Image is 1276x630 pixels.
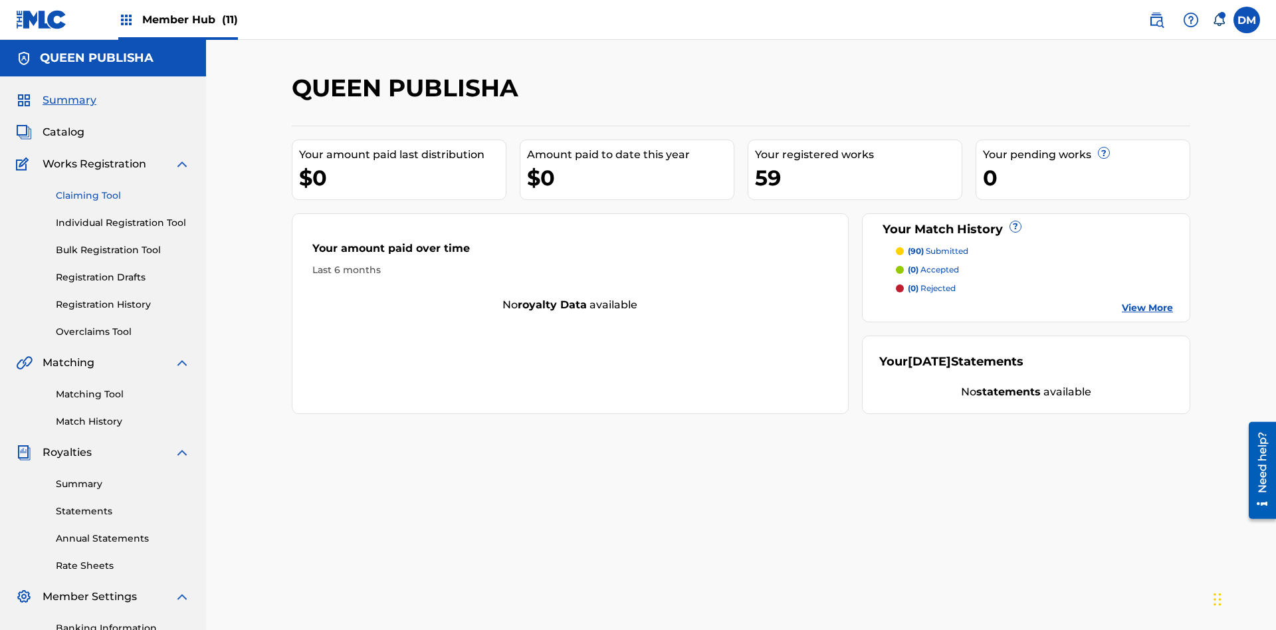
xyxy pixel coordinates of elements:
[527,163,734,193] div: $0
[983,163,1190,193] div: 0
[174,445,190,461] img: expand
[908,282,956,294] p: rejected
[1148,12,1164,28] img: search
[16,445,32,461] img: Royalties
[1233,7,1260,33] div: User Menu
[527,147,734,163] div: Amount paid to date this year
[56,477,190,491] a: Summary
[174,589,190,605] img: expand
[56,504,190,518] a: Statements
[879,384,1174,400] div: No available
[16,10,67,29] img: MLC Logo
[908,264,959,276] p: accepted
[292,297,848,313] div: No available
[56,325,190,339] a: Overclaims Tool
[16,92,32,108] img: Summary
[118,12,134,28] img: Top Rightsholders
[312,241,828,263] div: Your amount paid over time
[174,156,190,172] img: expand
[43,355,94,371] span: Matching
[222,13,238,26] span: (11)
[755,147,962,163] div: Your registered works
[56,532,190,546] a: Annual Statements
[1099,148,1109,158] span: ?
[299,163,506,193] div: $0
[908,264,918,274] span: (0)
[56,387,190,401] a: Matching Tool
[40,51,154,66] h5: QUEEN PUBLISHA
[43,124,84,140] span: Catalog
[908,354,951,369] span: [DATE]
[879,353,1023,371] div: Your Statements
[174,355,190,371] img: expand
[908,245,968,257] p: submitted
[43,156,146,172] span: Works Registration
[56,298,190,312] a: Registration History
[983,147,1190,163] div: Your pending works
[976,385,1041,398] strong: statements
[1178,7,1204,33] div: Help
[1212,13,1225,27] div: Notifications
[896,264,1174,276] a: (0) accepted
[1143,7,1170,33] a: Public Search
[312,263,828,277] div: Last 6 months
[1010,221,1021,232] span: ?
[43,92,96,108] span: Summary
[56,216,190,230] a: Individual Registration Tool
[56,270,190,284] a: Registration Drafts
[43,589,137,605] span: Member Settings
[1239,417,1276,526] iframe: Resource Center
[16,589,32,605] img: Member Settings
[16,355,33,371] img: Matching
[1122,301,1173,315] a: View More
[16,156,33,172] img: Works Registration
[1214,579,1222,619] div: Drag
[16,92,96,108] a: SummarySummary
[292,73,525,103] h2: QUEEN PUBLISHA
[16,124,84,140] a: CatalogCatalog
[1210,566,1276,630] iframe: Chat Widget
[879,221,1174,239] div: Your Match History
[908,246,924,256] span: (90)
[896,245,1174,257] a: (90) submitted
[56,559,190,573] a: Rate Sheets
[43,445,92,461] span: Royalties
[299,147,506,163] div: Your amount paid last distribution
[1183,12,1199,28] img: help
[142,12,238,27] span: Member Hub
[56,243,190,257] a: Bulk Registration Tool
[896,282,1174,294] a: (0) rejected
[56,189,190,203] a: Claiming Tool
[518,298,587,311] strong: royalty data
[908,283,918,293] span: (0)
[755,163,962,193] div: 59
[56,415,190,429] a: Match History
[16,51,32,66] img: Accounts
[16,124,32,140] img: Catalog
